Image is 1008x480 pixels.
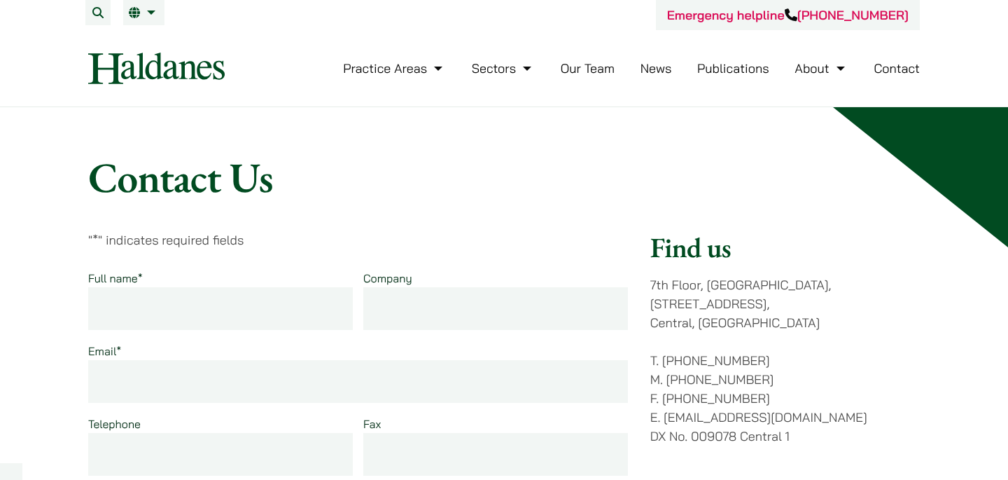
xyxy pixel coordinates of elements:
p: 7th Floor, [GEOGRAPHIC_DATA], [STREET_ADDRESS], Central, [GEOGRAPHIC_DATA] [650,275,920,332]
a: Emergency helpline[PHONE_NUMBER] [667,7,909,23]
p: " " indicates required fields [88,231,628,249]
label: Full name [88,271,143,285]
a: About [794,60,848,76]
h2: Find us [650,231,920,264]
h1: Contact Us [88,152,920,203]
p: T. [PHONE_NUMBER] M. [PHONE_NUMBER] F. [PHONE_NUMBER] E. [EMAIL_ADDRESS][DOMAIN_NAME] DX No. 0090... [650,351,920,446]
a: Contact [874,60,920,76]
label: Email [88,344,121,358]
label: Fax [363,417,381,431]
img: Logo of Haldanes [88,53,225,84]
a: Sectors [472,60,535,76]
a: Practice Areas [343,60,446,76]
a: Our Team [561,60,615,76]
a: Publications [697,60,769,76]
label: Company [363,271,412,285]
a: EN [129,7,159,18]
label: Telephone [88,417,141,431]
a: News [640,60,672,76]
